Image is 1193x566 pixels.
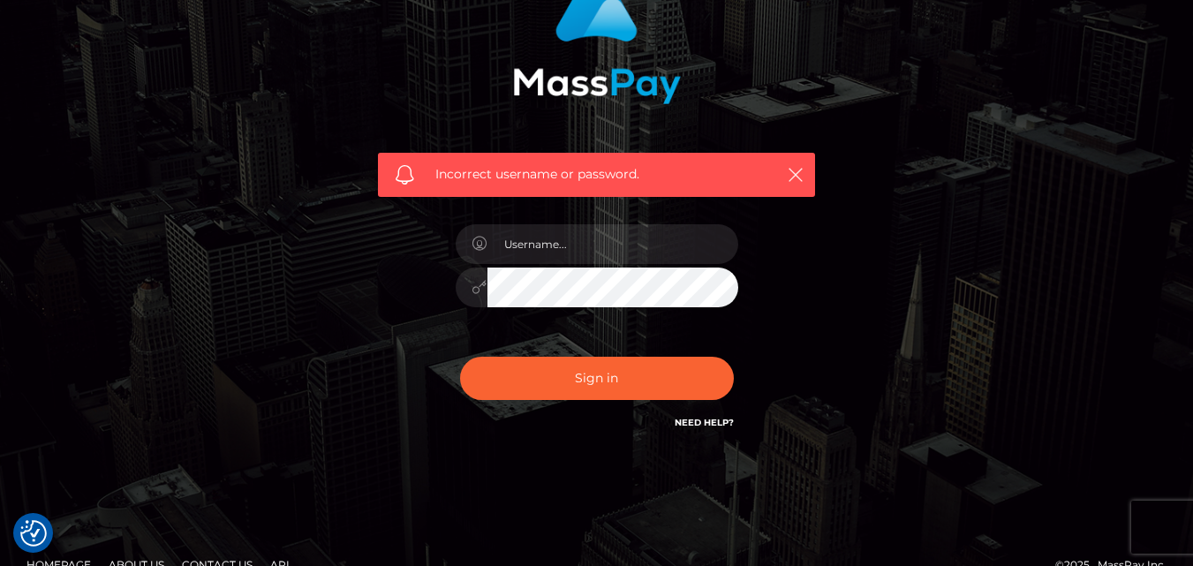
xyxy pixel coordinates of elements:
[20,520,47,547] img: Revisit consent button
[487,224,738,264] input: Username...
[20,520,47,547] button: Consent Preferences
[460,357,734,400] button: Sign in
[675,417,734,428] a: Need Help?
[435,165,758,184] span: Incorrect username or password.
